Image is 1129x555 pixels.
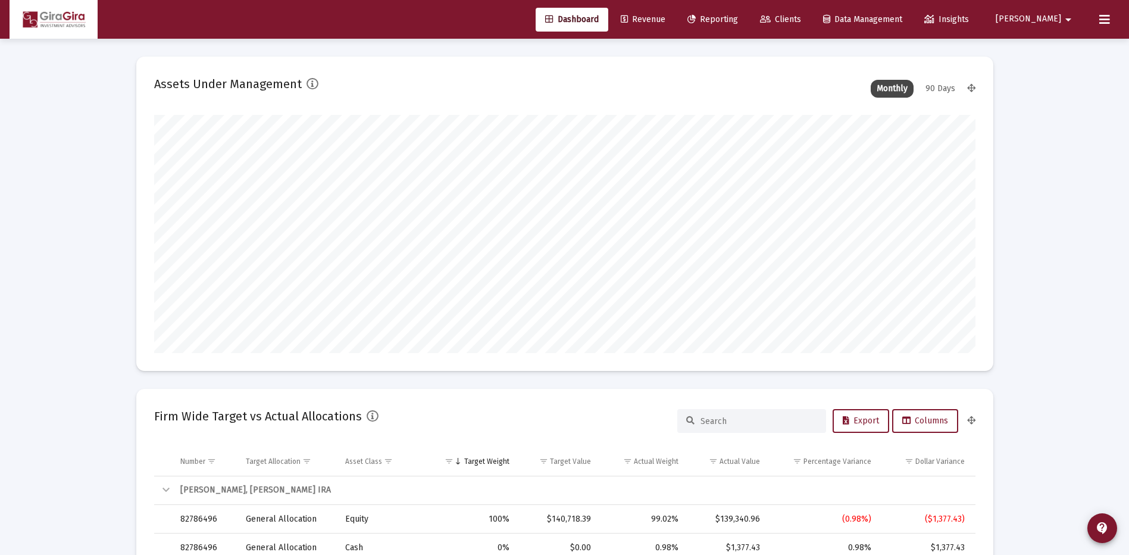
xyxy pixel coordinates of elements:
td: Column Actual Weight [599,447,687,476]
span: Show filter options for column 'Dollar Variance' [905,457,914,466]
span: Show filter options for column 'Percentage Variance' [793,457,802,466]
span: Dashboard [545,14,599,24]
a: Data Management [814,8,912,32]
td: Column Target Weight [431,447,518,476]
span: Show filter options for column 'Target Weight' [445,457,454,466]
div: ($1,377.43) [888,513,964,525]
span: [PERSON_NAME] [996,14,1061,24]
div: 99.02% [608,513,678,525]
span: Columns [902,416,948,426]
button: Export [833,409,889,433]
div: Percentage Variance [803,457,871,466]
div: 0.98% [777,542,871,554]
div: (0.98%) [777,513,871,525]
mat-icon: contact_support [1095,521,1109,535]
div: $139,340.96 [695,513,761,525]
a: Revenue [611,8,675,32]
span: Show filter options for column 'Actual Value' [709,457,718,466]
div: Dollar Variance [915,457,965,466]
div: $1,377.43 [888,542,964,554]
span: Show filter options for column 'Target Value' [539,457,548,466]
div: Monthly [871,80,914,98]
div: Number [180,457,205,466]
mat-icon: arrow_drop_down [1061,8,1075,32]
span: Reporting [687,14,738,24]
h2: Firm Wide Target vs Actual Allocations [154,407,362,426]
td: Column Dollar Variance [880,447,975,476]
div: $1,377.43 [695,542,761,554]
span: Insights [924,14,969,24]
span: Clients [760,14,801,24]
div: 100% [439,513,509,525]
div: Target Allocation [246,457,301,466]
div: $140,718.39 [526,513,591,525]
td: Equity [337,505,431,534]
td: Column Percentage Variance [768,447,880,476]
div: Actual Weight [634,457,678,466]
span: Show filter options for column 'Actual Weight' [623,457,632,466]
td: Column Asset Class [337,447,431,476]
img: Dashboard [18,8,89,32]
div: Asset Class [345,457,382,466]
input: Search [700,416,817,426]
div: Target Weight [464,457,509,466]
button: [PERSON_NAME] [981,7,1090,31]
span: Show filter options for column 'Target Allocation' [302,457,311,466]
td: Column Target Allocation [237,447,337,476]
a: Clients [750,8,811,32]
div: 90 Days [920,80,961,98]
h2: Assets Under Management [154,74,302,93]
button: Columns [892,409,958,433]
div: Target Value [550,457,591,466]
span: Data Management [823,14,902,24]
td: Column Actual Value [687,447,769,476]
div: [PERSON_NAME], [PERSON_NAME] IRA [180,484,965,496]
td: General Allocation [237,505,337,534]
div: 0.98% [608,542,678,554]
a: Dashboard [536,8,608,32]
a: Insights [915,8,978,32]
div: Actual Value [720,457,760,466]
td: Collapse [154,476,172,505]
td: 82786496 [172,505,238,534]
span: Show filter options for column 'Number' [207,457,216,466]
div: $0.00 [526,542,591,554]
span: Revenue [621,14,665,24]
div: 0% [439,542,509,554]
span: Export [843,416,879,426]
span: Show filter options for column 'Asset Class' [384,457,393,466]
td: Column Number [172,447,238,476]
td: Column Target Value [518,447,599,476]
a: Reporting [678,8,748,32]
